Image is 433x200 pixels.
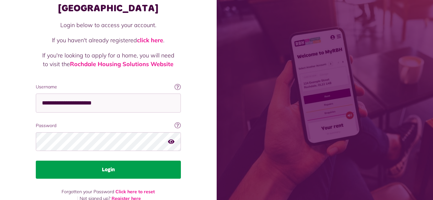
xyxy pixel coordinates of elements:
a: click here [137,36,163,44]
button: Login [36,161,181,179]
a: Click here to reset [115,189,155,195]
label: Password [36,122,181,129]
p: If you haven't already registered . [42,36,174,45]
label: Username [36,84,181,90]
p: If you're looking to apply for a home, you will need to visit the [42,51,174,68]
a: Rochdale Housing Solutions Website [70,60,173,68]
p: Login below to access your account. [42,21,174,29]
span: Forgotten your Password [62,189,114,195]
